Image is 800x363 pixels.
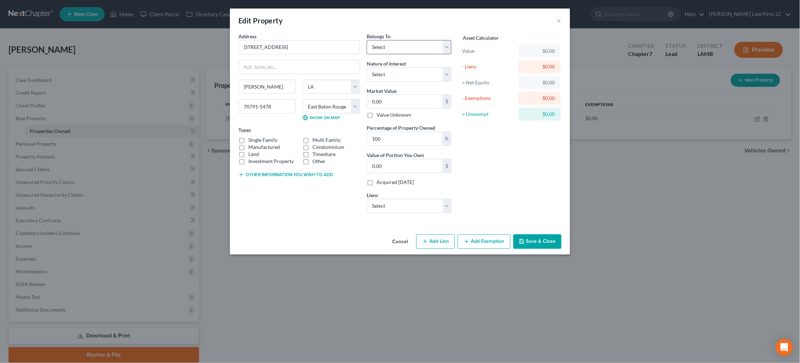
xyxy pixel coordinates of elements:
button: × [557,16,562,25]
div: $0.00 [524,111,555,118]
input: Enter city... [239,80,295,94]
div: - Exemptions [462,95,516,102]
input: Apt, Suite, etc... [239,60,359,74]
div: Edit Property [238,16,283,26]
label: Condominium [312,144,344,151]
label: Nature of Interest [367,60,406,67]
input: 0.00 [367,159,443,173]
input: Enter address... [239,40,359,54]
label: Manufactured [248,144,280,151]
input: Enter zip... [238,99,295,113]
input: 0.00 [367,95,443,108]
label: Asset Calculator [463,34,499,41]
a: Show on Map [303,115,340,121]
label: Liens [367,191,378,199]
label: Single Family [248,136,277,144]
button: Save & Close [513,234,562,249]
div: $0.00 [524,79,555,86]
label: Multi Family [312,136,340,144]
label: Acquired [DATE] [377,179,414,186]
div: Value [462,48,516,55]
label: Timeshare [312,151,336,158]
input: 0.00 [367,132,442,145]
div: = Net Equity [462,79,516,86]
label: Market Value [367,87,396,95]
button: Add Exemption [458,234,511,249]
div: $0.00 [524,63,555,70]
div: $ [443,95,451,108]
label: Value Unknown [377,111,411,118]
div: % [442,132,451,145]
label: Types [238,126,251,134]
label: Other [312,158,326,165]
label: Land [248,151,259,158]
div: $0.00 [524,48,555,55]
div: - Liens [462,63,516,70]
div: Open Intercom Messenger [776,339,793,356]
div: $ [443,159,451,173]
label: Investment Property [248,158,294,165]
button: Add Lien [416,234,455,249]
div: = Unexempt [462,111,516,118]
span: Belongs To [367,33,390,39]
span: Address [238,33,257,39]
label: Percentage of Property Owned [367,124,435,132]
label: Value of Portion You Own [367,151,424,159]
button: Other information you wish to add [238,172,333,178]
button: Cancel [387,235,413,249]
div: $0.00 [524,95,555,102]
